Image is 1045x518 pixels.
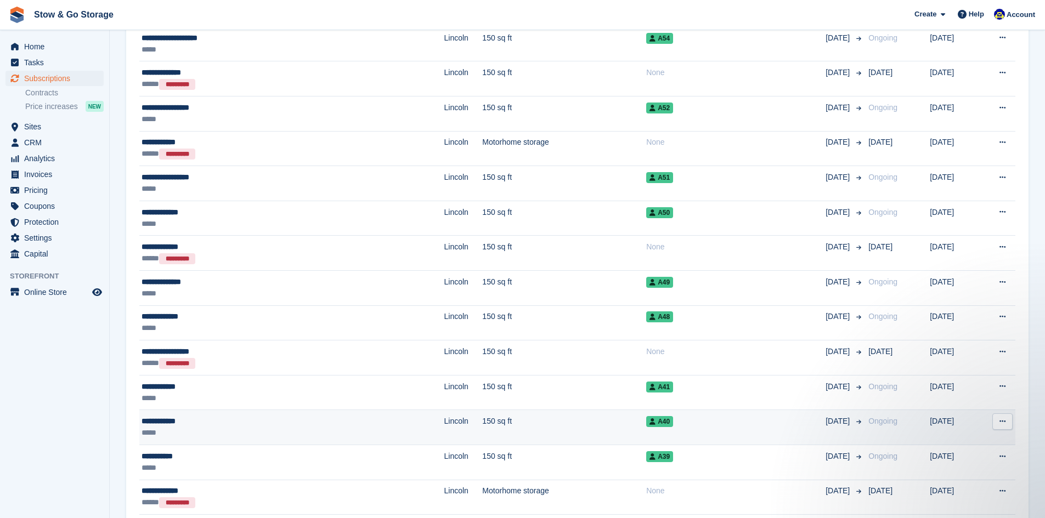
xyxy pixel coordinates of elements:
[444,131,483,166] td: Lincoln
[930,305,979,340] td: [DATE]
[646,451,673,462] span: A39
[482,166,646,201] td: 150 sq ft
[444,61,483,96] td: Lincoln
[444,270,483,305] td: Lincoln
[25,101,78,112] span: Price increases
[826,172,852,183] span: [DATE]
[482,410,646,445] td: 150 sq ft
[86,101,104,112] div: NEW
[5,71,104,86] a: menu
[826,381,852,392] span: [DATE]
[5,39,104,54] a: menu
[25,88,104,98] a: Contracts
[5,246,104,261] a: menu
[868,452,897,460] span: Ongoing
[482,445,646,480] td: 150 sq ft
[930,410,979,445] td: [DATE]
[826,136,852,148] span: [DATE]
[24,55,90,70] span: Tasks
[826,67,852,78] span: [DATE]
[444,340,483,375] td: Lincoln
[482,305,646,340] td: 150 sq ft
[24,167,90,182] span: Invoices
[646,382,673,392] span: A41
[5,119,104,134] a: menu
[10,271,109,282] span: Storefront
[24,183,90,198] span: Pricing
[914,9,936,20] span: Create
[24,230,90,246] span: Settings
[930,201,979,236] td: [DATE]
[444,236,483,271] td: Lincoln
[24,214,90,230] span: Protection
[646,67,826,78] div: None
[5,167,104,182] a: menu
[482,236,646,271] td: 150 sq ft
[930,131,979,166] td: [DATE]
[826,415,852,427] span: [DATE]
[646,485,826,497] div: None
[868,68,893,77] span: [DATE]
[24,71,90,86] span: Subscriptions
[826,451,852,462] span: [DATE]
[25,100,104,112] a: Price increases NEW
[482,340,646,375] td: 150 sq ft
[930,166,979,201] td: [DATE]
[646,241,826,253] div: None
[646,136,826,148] div: None
[444,305,483,340] td: Lincoln
[646,103,673,113] span: A52
[868,173,897,181] span: Ongoing
[646,311,673,322] span: A48
[930,96,979,132] td: [DATE]
[868,242,893,251] span: [DATE]
[868,417,897,425] span: Ongoing
[5,214,104,230] a: menu
[482,480,646,515] td: Motorhome storage
[930,270,979,305] td: [DATE]
[930,61,979,96] td: [DATE]
[994,9,1005,20] img: Rob Good-Stephenson
[868,347,893,356] span: [DATE]
[868,33,897,42] span: Ongoing
[930,445,979,480] td: [DATE]
[826,241,852,253] span: [DATE]
[30,5,118,24] a: Stow & Go Storage
[24,39,90,54] span: Home
[826,276,852,288] span: [DATE]
[646,416,673,427] span: A40
[482,96,646,132] td: 150 sq ft
[5,151,104,166] a: menu
[5,55,104,70] a: menu
[868,312,897,321] span: Ongoing
[24,119,90,134] span: Sites
[868,208,897,217] span: Ongoing
[646,346,826,357] div: None
[444,480,483,515] td: Lincoln
[24,246,90,261] span: Capital
[826,485,852,497] span: [DATE]
[868,138,893,146] span: [DATE]
[5,230,104,246] a: menu
[930,480,979,515] td: [DATE]
[444,96,483,132] td: Lincoln
[868,382,897,391] span: Ongoing
[646,207,673,218] span: A50
[482,201,646,236] td: 150 sq ft
[826,346,852,357] span: [DATE]
[444,26,483,61] td: Lincoln
[826,32,852,44] span: [DATE]
[482,61,646,96] td: 150 sq ft
[5,183,104,198] a: menu
[24,284,90,300] span: Online Store
[646,172,673,183] span: A51
[444,166,483,201] td: Lincoln
[24,151,90,166] span: Analytics
[444,201,483,236] td: Lincoln
[646,33,673,44] span: A54
[9,7,25,23] img: stora-icon-8386f47178a22dfd0bd8f6a31ec36ba5ce8667c1dd55bd0f319d3a0aa187defe.svg
[969,9,984,20] span: Help
[826,207,852,218] span: [DATE]
[24,198,90,214] span: Coupons
[930,26,979,61] td: [DATE]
